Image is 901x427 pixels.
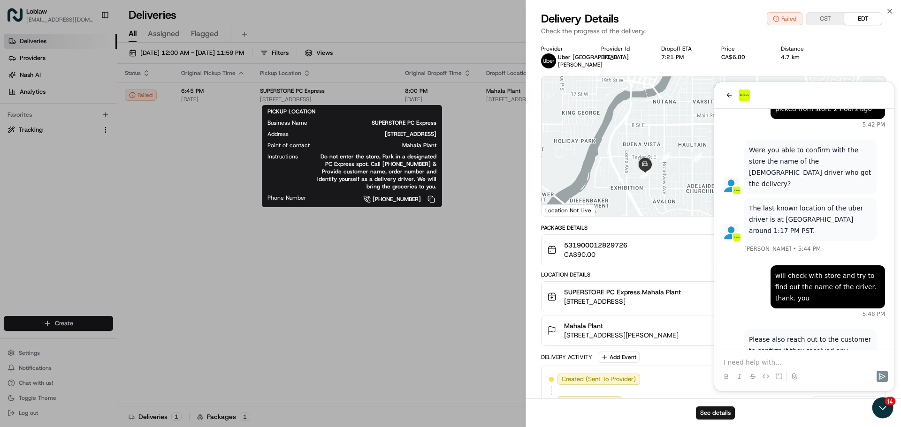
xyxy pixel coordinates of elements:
button: SUPERSTORE PC Express Mahala Plant[STREET_ADDRESS]6:45 PM[DATE] [542,282,886,312]
div: Provider Id [601,45,646,52]
span: Instructions [267,153,298,160]
span: SUPERSTORE PC Express [322,119,436,127]
span: [DATE] [817,397,836,406]
span: 531900012829726 [564,240,627,250]
button: Add Event [598,352,640,363]
span: [DATE] [843,297,869,306]
span: CA$90.00 [564,250,627,259]
span: 8:00 PM [843,321,869,330]
img: 1736555255976-a54dd68f-1ca7-489b-9aae-adbdc363a1c4 [19,105,26,112]
span: Mahala Plant [564,321,603,330]
button: 3FFAE [601,53,617,61]
span: Phone Number [267,194,306,202]
a: Terms (opens in new tab) [870,210,883,215]
span: Mahala Plant [325,142,436,149]
div: Price [721,45,766,52]
a: Open this area in Google Maps (opens a new window) [544,204,575,216]
div: CA$6.80 [721,53,766,61]
span: Map data ©2025 Google [813,210,864,215]
div: 4.7 km [781,53,826,61]
span: • [79,163,82,171]
button: Map camera controls [862,186,881,205]
button: Send [162,289,174,300]
img: Google [544,204,575,216]
span: 2:01 PM EDT [838,375,874,383]
span: [PHONE_NUMBER] [373,195,421,203]
div: 7 [770,112,788,130]
span: 5:44 PM [84,163,107,171]
button: Keyboard shortcuts [767,210,807,216]
p: The last known location of the uber driver is at [GEOGRAPHIC_DATA] around 1:17 PM PST. [35,120,158,154]
img: Jandy Espique [9,142,24,157]
span: Created (Sent To Provider) [562,375,636,383]
div: 11 [688,148,706,166]
span: PICKUP LOCATION [267,108,315,115]
button: EDT [844,13,882,25]
p: Were you able to confirm with the store the name of the [DEMOGRAPHIC_DATA] driver who got the del... [35,62,158,107]
div: 12 [656,148,674,166]
span: [STREET_ADDRESS] [304,130,436,138]
span: SUPERSTORE PC Express Mahala Plant [564,287,681,297]
button: Open customer support [1,1,23,22]
div: Distance [781,45,826,52]
span: Business Name [267,119,307,127]
span: [STREET_ADDRESS] [564,297,681,306]
span: [STREET_ADDRESS][PERSON_NAME] [564,330,679,340]
span: Point of contact [267,142,310,149]
div: 9 [748,118,766,135]
div: Provider [541,45,586,52]
img: Go home [24,7,36,19]
span: [DATE] [843,330,869,340]
span: Not Assigned Driver [562,397,618,406]
p: Check the progress of the delivery. [541,26,886,36]
span: 2:01 PM EDT [838,397,874,406]
button: See details [696,406,735,420]
button: Failed [767,12,802,25]
div: Dropoff ETA [661,45,706,52]
img: uber-new-logo.jpeg [541,53,556,68]
span: [PERSON_NAME] [30,163,77,171]
span: Address [267,130,289,138]
div: 10 [730,148,748,166]
span: 5:42 PM [148,39,171,46]
div: Location Details [541,271,886,278]
span: 6:45 PM [843,287,869,297]
div: 8 [754,115,771,133]
span: Delivery Details [541,11,619,26]
p: Please also reach out to the customer to confirm if they received any delivery from [GEOGRAPHIC_D... [35,252,158,308]
div: 6 [776,112,794,130]
div: 7:21 PM [661,53,706,61]
span: [PERSON_NAME] [558,61,603,68]
div: Location Not Live [542,204,596,216]
button: Mahala Plant[STREET_ADDRESS][PERSON_NAME]8:00 PM[DATE] [542,315,886,345]
a: [PHONE_NUMBER] [321,194,436,204]
span: [DATE] [817,375,836,383]
img: Jandy Espique [9,95,24,110]
img: 1736555255976-a54dd68f-1ca7-489b-9aae-adbdc363a1c4 [19,151,26,159]
button: CST [807,13,844,25]
div: 4 [847,112,865,129]
div: 5 [813,114,831,132]
button: 531900012829726CA$90.00 [542,235,886,265]
span: Uber [GEOGRAPHIC_DATA] [558,53,629,61]
span: Do not enter the store, Park in a designated PC Express spot. Call [PHONE_NUMBER] & Provide custo... [313,153,436,190]
div: Delivery Activity [541,353,592,361]
div: will check with store and try to find out the name of the driver. thank. you [61,188,166,222]
button: back [9,7,21,19]
div: Package Details [541,224,886,232]
span: 5:48 PM [148,228,171,236]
